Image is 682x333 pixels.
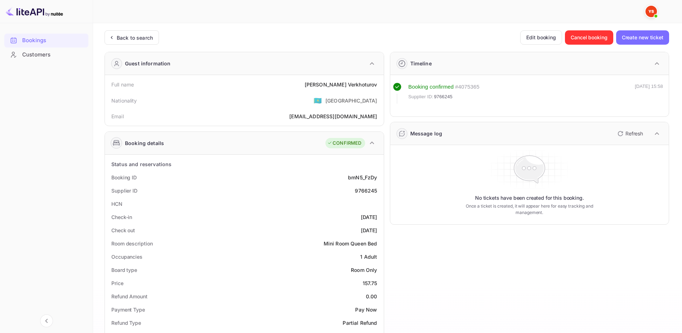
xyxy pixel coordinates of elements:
[111,174,137,181] div: Booking ID
[363,279,377,287] div: 157.75
[361,227,377,234] div: [DATE]
[635,83,663,104] div: [DATE] 15:58
[4,48,88,61] a: Customers
[324,240,377,247] div: Mini Room Queen Bed
[111,113,124,120] div: Email
[117,34,153,41] div: Back to search
[305,81,377,88] div: [PERSON_NAME] Verkhoturov
[351,266,377,274] div: Room Only
[125,60,171,67] div: Guest information
[434,93,453,100] span: 9766245
[111,240,153,247] div: Room description
[111,227,135,234] div: Check out
[111,160,171,168] div: Status and reservations
[111,187,137,194] div: Supplier ID
[22,36,85,45] div: Bookings
[410,130,442,137] div: Message log
[355,187,377,194] div: 9766245
[125,139,164,147] div: Booking details
[645,6,657,17] img: Yandex Support
[613,128,646,139] button: Refresh
[111,279,124,287] div: Price
[4,34,88,47] a: Bookings
[111,293,147,300] div: Refund Amount
[408,93,434,100] span: Supplier ID:
[314,94,322,107] span: United States
[111,306,145,313] div: Payment Type
[111,81,134,88] div: Full name
[625,130,643,137] p: Refresh
[289,113,377,120] div: [EMAIL_ADDRESS][DOMAIN_NAME]
[366,293,377,300] div: 0.00
[4,34,88,48] div: Bookings
[22,51,85,59] div: Customers
[111,266,137,274] div: Board type
[327,140,361,147] div: CONFIRMED
[40,314,53,327] button: Collapse navigation
[111,213,132,221] div: Check-in
[111,319,141,327] div: Refund Type
[343,319,377,327] div: Partial Refund
[111,253,142,260] div: Occupancies
[111,200,122,208] div: HCN
[355,306,377,313] div: Pay Now
[616,30,669,45] button: Create new ticket
[325,97,377,104] div: [GEOGRAPHIC_DATA]
[565,30,613,45] button: Cancel booking
[454,203,604,216] p: Once a ticket is created, it will appear here for easy tracking and management.
[475,194,584,202] p: No tickets have been created for this booking.
[361,213,377,221] div: [DATE]
[111,97,137,104] div: Nationality
[4,48,88,62] div: Customers
[348,174,377,181] div: bmN5_FzDy
[455,83,479,91] div: # 4075365
[6,6,63,17] img: LiteAPI logo
[408,83,454,91] div: Booking confirmed
[410,60,432,67] div: Timeline
[360,253,377,260] div: 1 Adult
[520,30,562,45] button: Edit booking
